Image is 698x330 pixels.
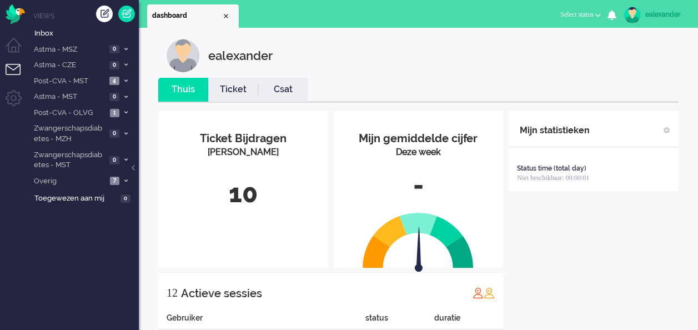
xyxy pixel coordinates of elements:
[32,60,106,71] span: Astma - CZE
[520,119,590,142] div: Mijn statistieken
[152,11,222,21] span: dashboard
[222,12,230,21] div: Close tab
[118,6,135,22] a: Quick Ticket
[32,44,106,55] span: Astma - MSZ
[109,77,119,85] span: 4
[158,312,365,329] div: Gebruiker
[167,176,320,212] div: 10
[342,167,495,204] div: -
[6,4,25,24] img: flow_omnibird.svg
[167,131,320,147] div: Ticket Bijdragen
[6,64,31,89] li: Tickets menu
[109,129,119,138] span: 0
[109,93,119,101] span: 0
[342,146,495,159] div: Deze week
[109,156,119,164] span: 0
[110,109,119,117] span: 1
[32,192,139,204] a: Toegewezen aan mij 0
[517,164,586,173] div: Status time (total day)
[363,212,474,268] img: semi_circle.svg
[6,7,25,16] a: Omnidesk
[32,92,106,102] span: Astma - MST
[158,83,208,96] a: Thuis
[258,83,308,96] a: Csat
[32,123,106,144] span: Zwangerschapsdiabetes - MZH
[32,76,106,87] span: Post-CVA - MST
[624,7,641,23] img: avatar
[109,61,119,69] span: 0
[158,78,208,102] li: Thuis
[110,177,119,185] span: 7
[6,90,31,115] li: Admin menu
[208,78,258,102] li: Ticket
[34,193,117,204] span: Toegewezen aan mij
[147,4,239,28] li: Dashboard
[484,287,495,298] img: profile_orange.svg
[167,282,178,304] div: 12
[473,287,484,298] img: profile_red.svg
[622,7,687,23] a: ealexander
[6,38,31,63] li: Dashboard menu
[554,7,607,23] button: Select status
[342,131,495,147] div: Mijn gemiddelde cijfer
[517,174,589,182] span: Niet beschikbaar: 00:00:01
[365,312,434,329] div: status
[167,146,320,159] div: [PERSON_NAME]
[120,194,130,203] span: 0
[395,227,443,274] img: arrow.svg
[34,28,139,39] span: Inbox
[645,9,687,20] div: ealexander
[32,176,107,187] span: Overig
[258,78,308,102] li: Csat
[96,6,113,22] div: Creëer ticket
[167,39,200,72] img: customer.svg
[208,83,258,96] a: Ticket
[560,11,594,18] span: Select status
[109,45,119,53] span: 0
[181,282,262,304] div: Actieve sessies
[434,312,503,329] div: duratie
[554,3,607,28] li: Select status
[33,11,139,21] li: Views
[208,39,273,72] div: ealexander
[32,150,106,171] span: Zwangerschapsdiabetes - MST
[32,27,139,39] a: Inbox
[32,108,107,118] span: Post-CVA - OLVG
